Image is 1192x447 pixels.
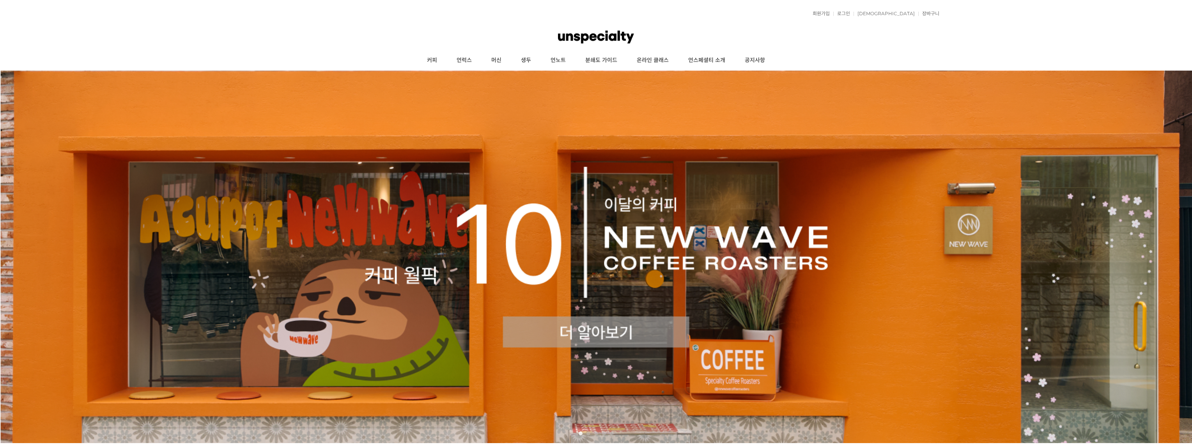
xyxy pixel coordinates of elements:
[594,431,598,435] a: 3
[809,11,830,16] a: 회원가입
[627,51,678,70] a: 온라인 클래스
[610,431,614,435] a: 5
[579,431,583,435] a: 1
[558,25,634,49] img: 언스페셜티 몰
[602,431,606,435] a: 4
[541,51,576,70] a: 언노트
[833,11,850,16] a: 로그인
[417,51,447,70] a: 커피
[735,51,775,70] a: 공지사항
[511,51,541,70] a: 생두
[918,11,939,16] a: 장바구니
[854,11,915,16] a: [DEMOGRAPHIC_DATA]
[586,431,590,435] a: 2
[678,51,735,70] a: 언스페셜티 소개
[482,51,511,70] a: 머신
[447,51,482,70] a: 언럭스
[576,51,627,70] a: 분쇄도 가이드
